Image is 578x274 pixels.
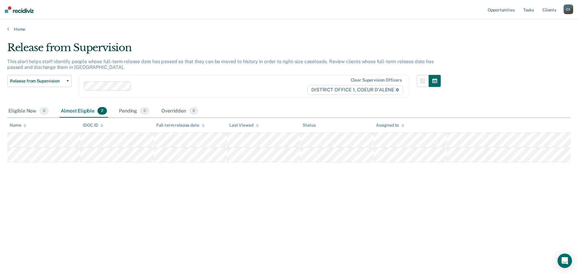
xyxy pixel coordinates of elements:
div: Overridden [160,105,200,118]
span: Release from Supervision [10,79,64,84]
div: Open Intercom Messenger [558,254,572,268]
div: Assigned to [376,123,404,128]
a: Home [7,26,571,32]
div: Release from Supervision [7,42,441,59]
p: This alert helps staff identify people whose full-term release date has passed so that they can b... [7,59,433,70]
div: C S [564,5,573,14]
div: Last Viewed [229,123,259,128]
div: Pending [118,105,151,118]
span: 2 [98,107,107,115]
div: Name [10,123,26,128]
div: Almost Eligible [60,105,108,118]
img: Recidiviz [5,6,34,13]
div: Clear supervision officers [351,78,402,83]
span: 0 [39,107,49,115]
div: IDOC ID [83,123,103,128]
span: 0 [140,107,149,115]
div: Eligible Now [7,105,50,118]
span: DISTRICT OFFICE 1, COEUR D'ALENE [307,85,403,95]
div: Full-term release date [156,123,205,128]
span: 0 [189,107,198,115]
div: Status [303,123,315,128]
